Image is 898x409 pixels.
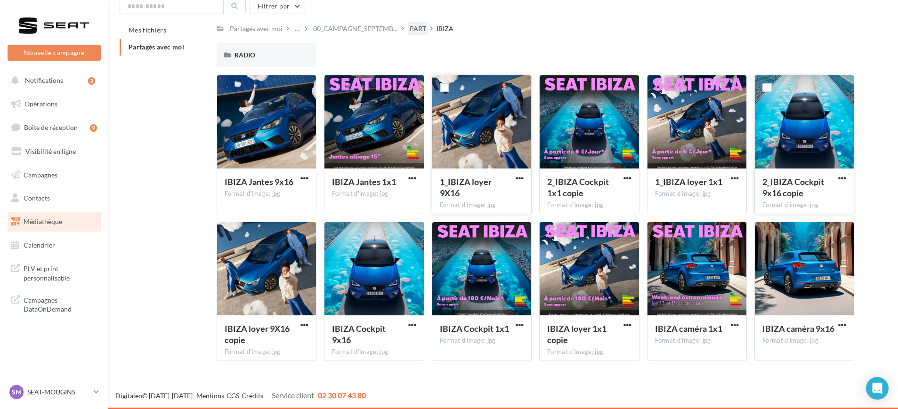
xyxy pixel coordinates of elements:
[440,176,492,198] span: 1_IBIZA loyer 9X16
[225,176,293,187] span: IBIZA Jantes 9x16
[90,124,97,132] div: 9
[25,147,76,155] span: Visibilité en ligne
[24,262,97,282] span: PLV et print personnalisable
[25,76,63,84] span: Notifications
[547,348,631,356] div: Format d'image: jpg
[6,188,103,208] a: Contacts
[762,201,846,209] div: Format d'image: jpg
[8,383,101,401] a: SM SEAT-MOUGINS
[24,194,50,202] span: Contacts
[332,190,416,198] div: Format d'image: jpg
[24,241,55,249] span: Calendrier
[332,323,386,345] span: IBIZA Cockpit 9x16
[6,290,103,318] a: Campagnes DataOnDemand
[129,43,184,51] span: Partagés avec moi
[8,45,101,61] button: Nouvelle campagne
[24,100,57,108] span: Opérations
[332,176,396,187] span: IBIZA Jantes 1x1
[24,294,97,314] span: Campagnes DataOnDemand
[762,323,834,334] span: IBIZA caméra 9x16
[88,77,95,85] div: 3
[437,24,453,33] div: IBIZA
[6,117,103,137] a: Boîte de réception9
[115,392,142,400] a: Digitaleo
[6,71,99,90] button: Notifications 3
[235,51,255,59] span: RADIO
[410,24,426,33] div: PART
[332,348,416,356] div: Format d'image: jpg
[129,26,166,34] span: Mes fichiers
[225,190,308,198] div: Format d'image: jpg
[12,387,22,397] span: SM
[272,391,314,400] span: Service client
[27,387,90,397] p: SEAT-MOUGINS
[440,201,524,209] div: Format d'image: jpg
[547,323,607,345] span: IBIZA loyer 1x1 copie
[6,94,103,114] a: Opérations
[293,22,301,35] div: ...
[24,217,62,225] span: Médiathèque
[762,176,824,198] span: 2_IBIZA Cockpit 9x16 copie
[547,201,631,209] div: Format d'image: jpg
[655,337,739,345] div: Format d'image: jpg
[318,391,366,400] span: 02 30 07 43 80
[866,377,889,400] div: Open Intercom Messenger
[227,392,239,400] a: CGS
[115,392,366,400] span: © [DATE]-[DATE] - - -
[547,176,609,198] span: 2_IBIZA Cockpit 1x1 copie
[225,348,308,356] div: Format d'image: jpg
[225,323,290,345] span: IBIZA loyer 9X16 copie
[196,392,224,400] a: Mentions
[24,170,57,178] span: Campagnes
[242,392,263,400] a: Crédits
[440,337,524,345] div: Format d'image: jpg
[762,337,846,345] div: Format d'image: jpg
[6,235,103,255] a: Calendrier
[6,142,103,161] a: Visibilité en ligne
[6,212,103,232] a: Médiathèque
[440,323,509,334] span: IBIZA Cockpit 1x1
[6,258,103,286] a: PLV et print personnalisable
[24,123,78,131] span: Boîte de réception
[313,24,397,33] span: 00_CAMPAGNE_SEPTEMB...
[655,176,722,187] span: 1_IBIZA loyer 1x1
[230,24,283,33] div: Partagés avec moi
[655,323,722,334] span: IBIZA caméra 1x1
[655,190,739,198] div: Format d'image: jpg
[6,165,103,185] a: Campagnes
